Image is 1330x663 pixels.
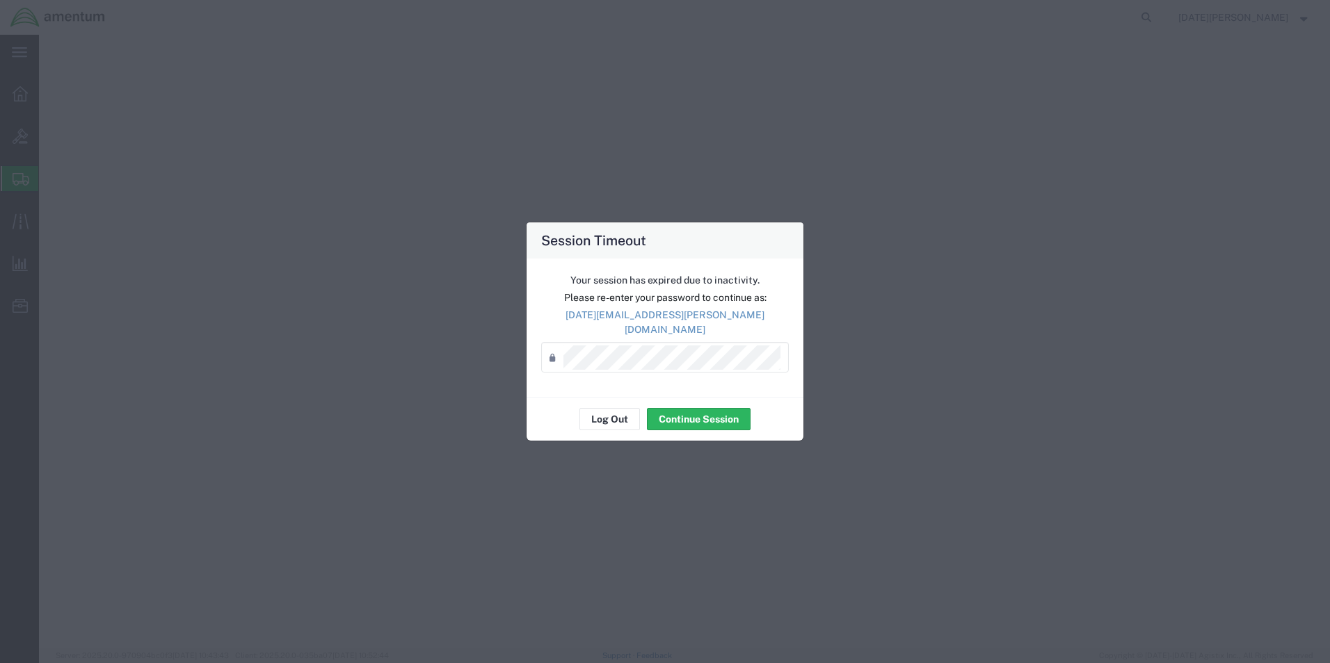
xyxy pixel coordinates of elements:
button: Log Out [579,408,640,430]
button: Continue Session [647,408,751,430]
p: Your session has expired due to inactivity. [541,273,789,288]
h4: Session Timeout [541,230,646,250]
p: Please re-enter your password to continue as: [541,290,789,305]
p: [DATE][EMAIL_ADDRESS][PERSON_NAME][DOMAIN_NAME] [541,308,789,337]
